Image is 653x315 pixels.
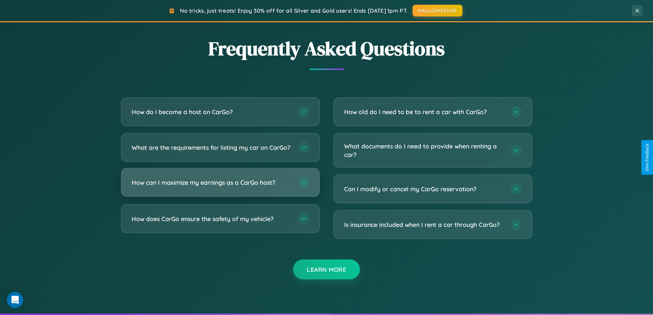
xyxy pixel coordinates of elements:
[293,259,360,279] button: Learn More
[344,220,504,229] h3: Is insurance included when I rent a car through CarGo?
[132,143,291,152] h3: What are the requirements for listing my car on CarGo?
[344,108,504,116] h3: How old do I need to be to rent a car with CarGo?
[344,185,504,193] h3: Can I modify or cancel my CarGo reservation?
[132,178,291,187] h3: How can I maximize my earnings as a CarGo host?
[413,5,462,16] button: HALLOWEEN30
[344,142,504,159] h3: What documents do I need to provide when renting a car?
[132,215,291,223] h3: How does CarGo ensure the safety of my vehicle?
[645,144,650,171] div: Give Feedback
[121,35,532,62] h2: Frequently Asked Questions
[180,7,408,14] span: No tricks, just treats! Enjoy 30% off for all Silver and Gold users! Ends [DATE] 1pm PT.
[7,292,23,308] iframe: Intercom live chat
[132,108,291,116] h3: How do I become a host on CarGo?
